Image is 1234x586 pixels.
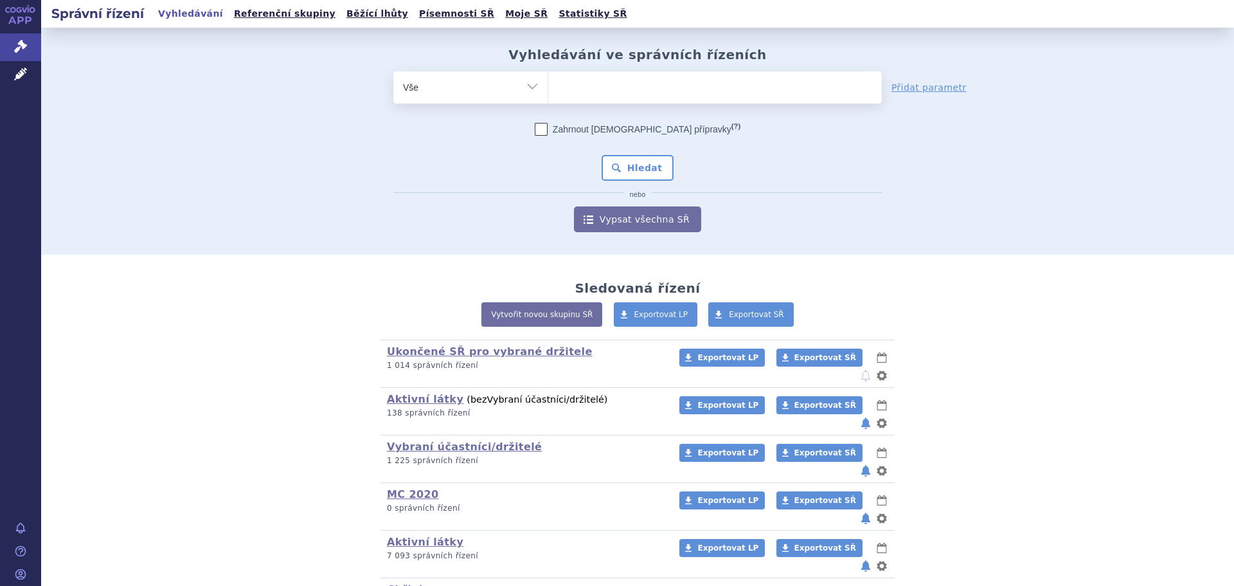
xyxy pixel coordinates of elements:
button: notifikace [859,368,872,383]
a: Exportovat SŘ [776,491,863,509]
button: notifikace [859,463,872,479]
a: Aktivní látky [387,393,463,405]
button: Hledat [602,155,674,181]
a: Exportovat SŘ [776,349,863,367]
a: Exportovat SŘ [776,396,863,414]
span: Exportovat SŘ [794,448,856,457]
span: Vybraní účastníci/držitelé [487,394,604,405]
a: Vypsat všechna SŘ [574,206,701,232]
a: Písemnosti SŘ [415,5,498,23]
a: Referenční skupiny [230,5,339,23]
a: Exportovat LP [679,444,765,462]
button: nastavení [875,558,888,574]
a: Exportovat LP [679,539,765,557]
a: Vybraní účastníci/držitelé [387,441,542,453]
a: Exportovat LP [679,396,765,414]
button: lhůty [875,493,888,508]
span: Exportovat SŘ [794,353,856,362]
button: notifikace [859,511,872,526]
p: 138 správních řízení [387,408,663,419]
button: lhůty [875,350,888,365]
a: Přidat parametr [891,81,967,94]
h2: Správní řízení [41,5,154,23]
a: Exportovat LP [679,491,765,509]
i: nebo [623,191,652,199]
span: Exportovat SŘ [794,544,856,553]
span: Exportovat LP [697,496,758,505]
span: Exportovat LP [697,544,758,553]
span: Exportovat LP [634,310,688,319]
button: nastavení [875,463,888,479]
abbr: (?) [731,122,740,131]
button: notifikace [859,416,872,431]
p: 1 014 správních řízení [387,360,663,371]
a: Moje SŘ [501,5,551,23]
a: Exportovat SŘ [708,302,794,327]
span: Exportovat SŘ [729,310,784,319]
p: 0 správních řízení [387,503,663,514]
p: 7 093 správních řízení [387,551,663,562]
span: Exportovat SŘ [794,401,856,410]
span: (bez ) [467,394,607,405]
span: Exportovat SŘ [794,496,856,505]
a: Ukončené SŘ pro vybrané držitele [387,345,593,358]
label: Zahrnout [DEMOGRAPHIC_DATA] přípravky [535,123,740,136]
button: nastavení [875,511,888,526]
button: lhůty [875,398,888,413]
a: Vytvořit novou skupinu SŘ [481,302,602,327]
button: lhůty [875,540,888,556]
a: Běžící lhůty [343,5,412,23]
a: MC 2020 [387,488,439,500]
span: Exportovat LP [697,401,758,410]
a: Exportovat SŘ [776,444,863,462]
a: Statistiky SŘ [555,5,630,23]
span: Exportovat LP [697,353,758,362]
button: nastavení [875,368,888,383]
button: notifikace [859,558,872,574]
span: Exportovat LP [697,448,758,457]
a: Exportovat SŘ [776,539,863,557]
a: Exportovat LP [614,302,698,327]
button: lhůty [875,445,888,461]
a: Aktivní látky [387,536,463,548]
h2: Sledovaná řízení [575,280,700,296]
a: Exportovat LP [679,349,765,367]
button: nastavení [875,416,888,431]
a: Vyhledávání [154,5,227,23]
h2: Vyhledávání ve správních řízeních [508,47,767,62]
p: 1 225 správních řízení [387,455,663,466]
